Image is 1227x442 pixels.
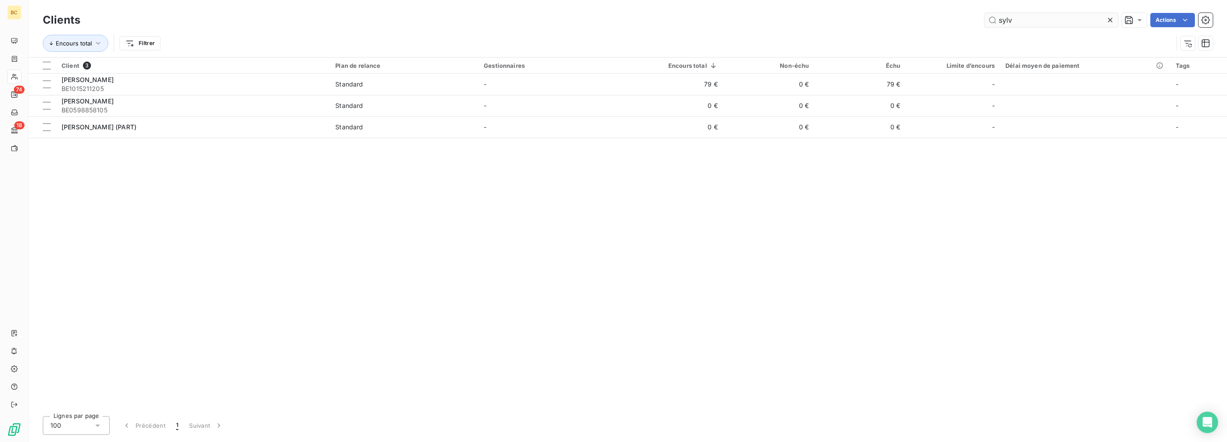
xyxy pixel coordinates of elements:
[484,80,486,88] span: -
[62,76,114,83] span: [PERSON_NAME]
[50,421,61,430] span: 100
[56,40,92,47] span: Encours total
[7,123,21,137] a: 18
[992,80,995,89] span: -
[7,87,21,102] a: 74
[43,12,80,28] h3: Clients
[7,5,21,20] div: BC
[723,116,815,138] td: 0 €
[14,86,25,94] span: 74
[1176,80,1178,88] span: -
[62,106,325,115] span: BE0598858105
[627,116,723,138] td: 0 €
[814,95,906,116] td: 0 €
[7,422,21,437] img: Logo LeanPay
[62,84,325,93] span: BE1015211205
[335,101,363,110] div: Standard
[1150,13,1195,27] button: Actions
[335,62,473,69] div: Plan de relance
[1176,123,1178,131] span: -
[43,35,108,52] button: Encours total
[484,62,622,69] div: Gestionnaires
[984,13,1118,27] input: Rechercher
[1005,62,1165,69] div: Délai moyen de paiement
[627,74,723,95] td: 79 €
[911,62,995,69] div: Limite d’encours
[335,123,363,132] div: Standard
[176,421,178,430] span: 1
[992,123,995,132] span: -
[1197,412,1218,433] div: Open Intercom Messenger
[632,62,718,69] div: Encours total
[117,416,171,435] button: Précédent
[484,123,486,131] span: -
[814,116,906,138] td: 0 €
[62,62,79,69] span: Client
[992,101,995,110] span: -
[119,36,161,50] button: Filtrer
[484,102,486,109] span: -
[184,416,229,435] button: Suivant
[14,121,25,129] span: 18
[729,62,809,69] div: Non-échu
[62,97,114,105] span: [PERSON_NAME]
[1176,62,1222,69] div: Tags
[1176,102,1178,109] span: -
[62,123,136,131] span: [PERSON_NAME] (PART)
[819,62,900,69] div: Échu
[83,62,91,70] span: 3
[335,80,363,89] div: Standard
[814,74,906,95] td: 79 €
[171,416,184,435] button: 1
[723,95,815,116] td: 0 €
[627,95,723,116] td: 0 €
[723,74,815,95] td: 0 €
